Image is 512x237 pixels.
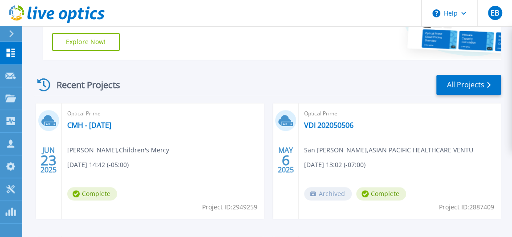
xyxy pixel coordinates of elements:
[304,121,354,130] a: VDI 202050506
[356,187,406,200] span: Complete
[52,33,120,51] a: Explore Now!
[277,144,294,176] div: MAY 2025
[304,187,352,200] span: Archived
[41,156,57,164] span: 23
[40,144,57,176] div: JUN 2025
[281,156,289,164] span: 6
[304,109,496,118] span: Optical Prime
[34,74,132,96] div: Recent Projects
[67,187,117,200] span: Complete
[491,9,499,16] span: EB
[67,121,111,130] a: CMH - [DATE]
[67,109,259,118] span: Optical Prime
[436,75,501,95] a: All Projects
[67,145,169,155] span: [PERSON_NAME] , Children's Mercy
[304,160,366,170] span: [DATE] 13:02 (-07:00)
[304,145,473,155] span: San [PERSON_NAME] , ASIAN PACIFIC HEALTHCARE VENTU
[439,202,494,212] span: Project ID: 2887409
[67,160,129,170] span: [DATE] 14:42 (-05:00)
[202,202,257,212] span: Project ID: 2949259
